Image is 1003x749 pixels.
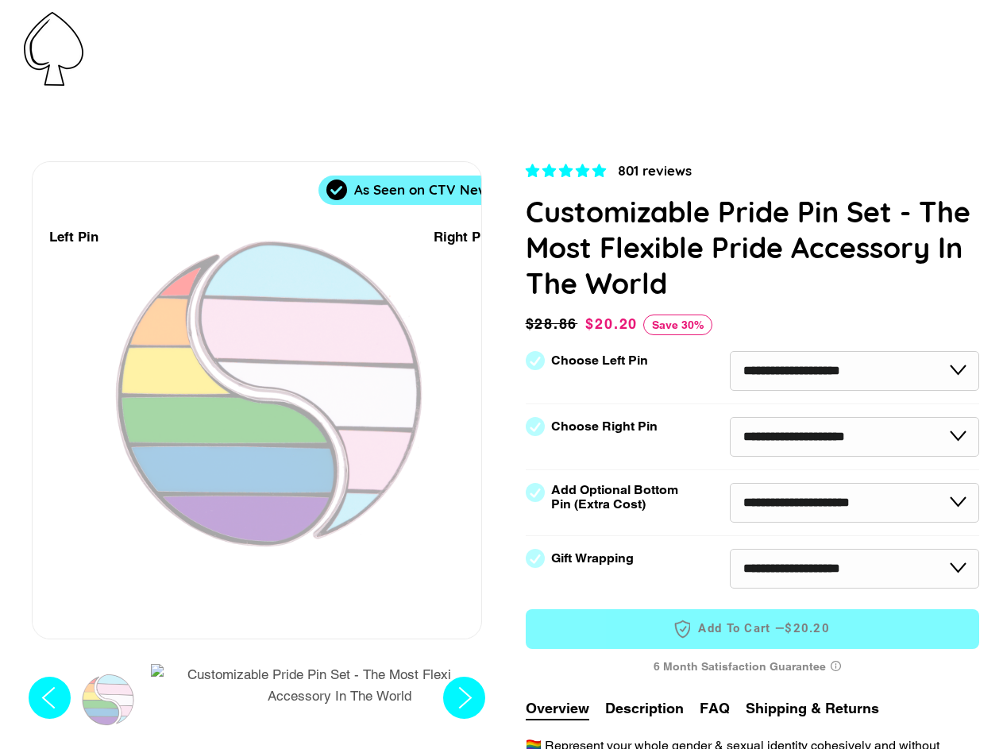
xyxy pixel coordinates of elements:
[526,609,980,649] button: Add to Cart —$20.20
[550,619,956,639] span: Add to Cart —
[585,315,638,332] span: $20.20
[151,664,528,706] img: Customizable Pride Pin Set - The Most Flexible Pride Accessory In The World
[24,12,83,86] img: Pin-Ace
[785,620,830,637] span: $20.20
[700,697,730,719] button: FAQ
[551,419,658,434] label: Choose Right Pin
[746,697,879,719] button: Shipping & Returns
[146,663,533,713] button: Customizable Pride Pin Set - The Most Flexible Pride Accessory In The World
[643,315,712,335] span: Save 30%
[526,194,980,301] h1: Customizable Pride Pin Set - The Most Flexible Pride Accessory In The World
[526,652,980,681] div: 6 Month Satisfaction Guarantee
[434,226,492,248] div: Right Pin
[605,697,684,719] button: Description
[438,663,490,738] button: Next slide
[526,163,610,179] span: 4.83 stars
[526,313,582,335] span: $28.86
[551,551,634,566] label: Gift Wrapping
[551,483,685,512] label: Add Optional Bottom Pin (Extra Cost)
[618,162,692,179] span: 801 reviews
[24,663,75,738] button: Previous slide
[526,697,589,720] button: Overview
[551,353,648,368] label: Choose Left Pin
